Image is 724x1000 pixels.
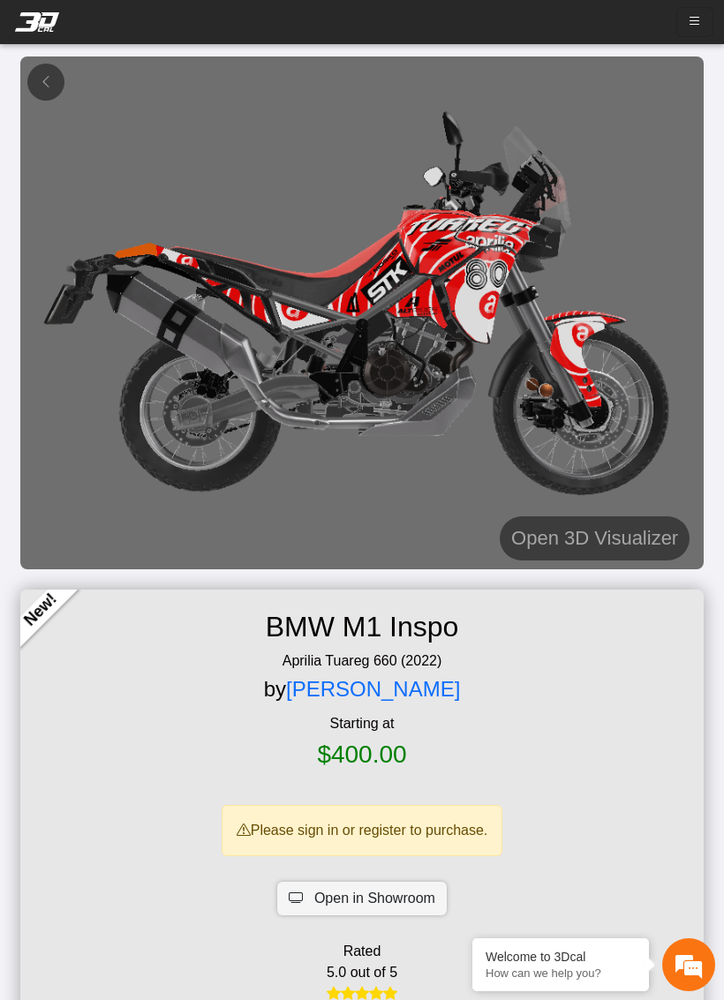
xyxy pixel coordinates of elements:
div: Navigation go back [19,91,46,117]
span: Rated [343,941,381,962]
span: Open in Showroom [314,888,435,909]
div: Please sign in or register to purchase. [222,805,503,856]
button: Open in Showroom [277,882,447,915]
a: New! [5,575,77,646]
div: Minimize live chat window [290,9,332,51]
p: How can we help you? [486,966,636,980]
a: [PERSON_NAME] [286,677,460,701]
h2: BMW M1 Inspo [252,604,473,650]
span: Starting at [34,713,690,734]
span: Aprilia Tuareg 660 (2022) [268,650,456,672]
div: Welcome to 3Dcal [486,950,636,964]
span: We're online! [102,207,244,375]
div: FAQs [118,522,228,576]
h2: $400.00 [317,734,406,775]
h4: by [264,672,461,707]
div: Chat with us now [118,93,323,116]
img: BMW M1 Inspo [20,56,704,569]
textarea: Type your message and hit 'Enter' [9,460,336,522]
span: 5.0 out of 5 [327,962,397,983]
h5: Open 3D Visualizer [511,523,678,554]
span: Conversation [9,553,118,565]
div: Articles [227,522,336,576]
button: Open 3D Visualizer [500,516,690,560]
